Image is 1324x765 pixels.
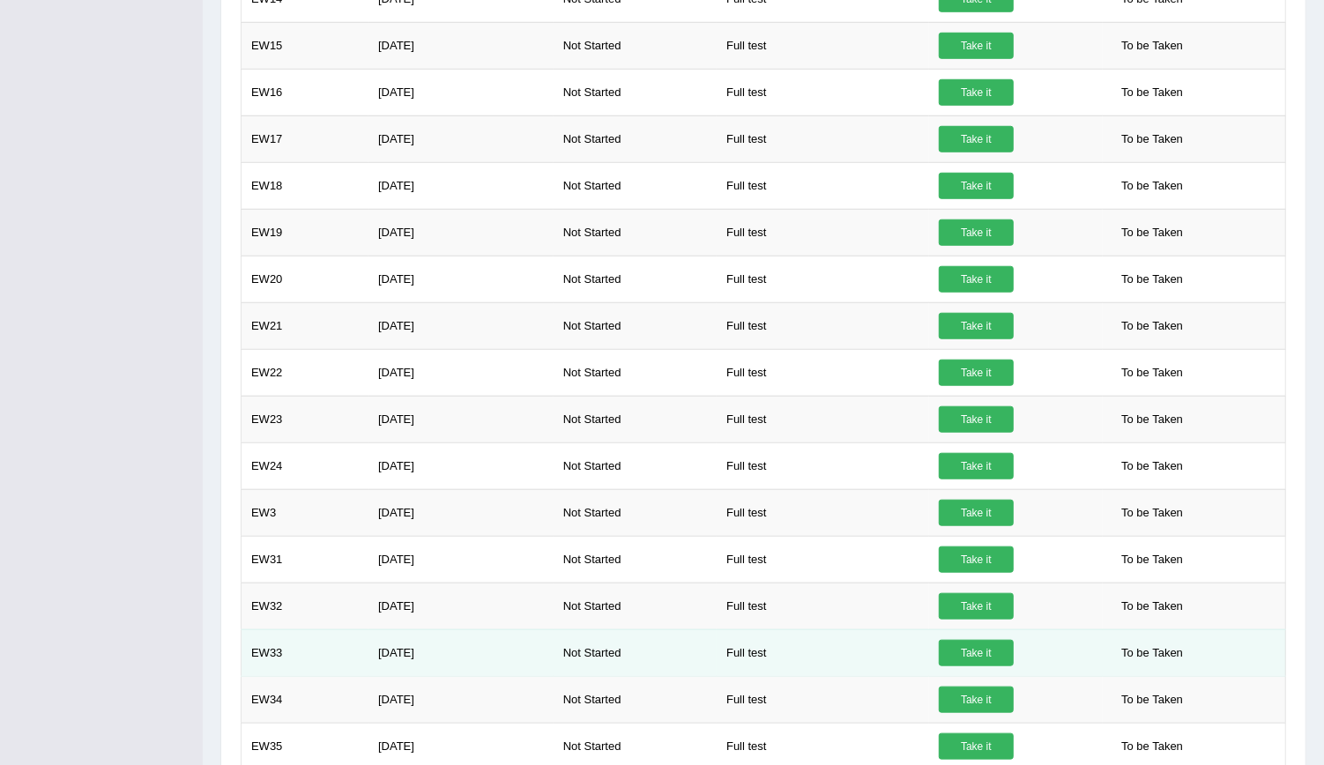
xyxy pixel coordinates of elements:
[717,209,929,256] td: Full test
[554,162,717,209] td: Not Started
[939,546,1014,573] a: Take it
[554,629,717,676] td: Not Started
[554,536,717,583] td: Not Started
[368,115,554,162] td: [DATE]
[554,396,717,442] td: Not Started
[1112,593,1192,620] span: To be Taken
[1112,313,1192,339] span: To be Taken
[242,302,369,349] td: EW21
[717,302,929,349] td: Full test
[1112,79,1192,106] span: To be Taken
[717,162,929,209] td: Full test
[242,22,369,69] td: EW15
[242,489,369,536] td: EW3
[717,489,929,536] td: Full test
[554,209,717,256] td: Not Started
[1112,453,1192,479] span: To be Taken
[242,115,369,162] td: EW17
[554,583,717,629] td: Not Started
[368,256,554,302] td: [DATE]
[1112,360,1192,386] span: To be Taken
[717,536,929,583] td: Full test
[368,396,554,442] td: [DATE]
[242,256,369,302] td: EW20
[939,500,1014,526] a: Take it
[717,115,929,162] td: Full test
[1112,546,1192,573] span: To be Taken
[554,256,717,302] td: Not Started
[939,126,1014,152] a: Take it
[939,733,1014,760] a: Take it
[368,536,554,583] td: [DATE]
[1112,733,1192,760] span: To be Taken
[554,676,717,723] td: Not Started
[1112,500,1192,526] span: To be Taken
[717,442,929,489] td: Full test
[554,115,717,162] td: Not Started
[939,360,1014,386] a: Take it
[242,69,369,115] td: EW16
[368,583,554,629] td: [DATE]
[1112,33,1192,59] span: To be Taken
[1112,266,1192,293] span: To be Taken
[554,442,717,489] td: Not Started
[242,396,369,442] td: EW23
[717,22,929,69] td: Full test
[554,349,717,396] td: Not Started
[939,79,1014,106] a: Take it
[939,33,1014,59] a: Take it
[717,256,929,302] td: Full test
[368,676,554,723] td: [DATE]
[368,69,554,115] td: [DATE]
[242,349,369,396] td: EW22
[368,302,554,349] td: [DATE]
[717,396,929,442] td: Full test
[368,22,554,69] td: [DATE]
[554,489,717,536] td: Not Started
[1112,687,1192,713] span: To be Taken
[939,219,1014,246] a: Take it
[554,302,717,349] td: Not Started
[1112,406,1192,433] span: To be Taken
[242,209,369,256] td: EW19
[717,629,929,676] td: Full test
[554,22,717,69] td: Not Started
[939,593,1014,620] a: Take it
[368,349,554,396] td: [DATE]
[939,640,1014,666] a: Take it
[717,349,929,396] td: Full test
[939,266,1014,293] a: Take it
[368,442,554,489] td: [DATE]
[368,489,554,536] td: [DATE]
[368,629,554,676] td: [DATE]
[717,583,929,629] td: Full test
[939,687,1014,713] a: Take it
[1112,126,1192,152] span: To be Taken
[1112,173,1192,199] span: To be Taken
[939,313,1014,339] a: Take it
[242,629,369,676] td: EW33
[939,406,1014,433] a: Take it
[242,162,369,209] td: EW18
[554,69,717,115] td: Not Started
[368,162,554,209] td: [DATE]
[242,442,369,489] td: EW24
[368,209,554,256] td: [DATE]
[242,536,369,583] td: EW31
[1112,219,1192,246] span: To be Taken
[1112,640,1192,666] span: To be Taken
[939,173,1014,199] a: Take it
[717,676,929,723] td: Full test
[939,453,1014,479] a: Take it
[717,69,929,115] td: Full test
[242,583,369,629] td: EW32
[242,676,369,723] td: EW34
